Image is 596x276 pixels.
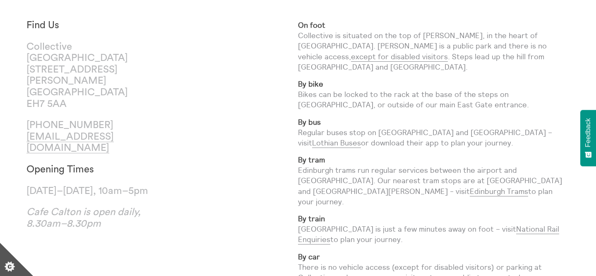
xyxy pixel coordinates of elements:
strong: By train [298,214,325,223]
strong: By bus [298,117,321,127]
em: Cafe Calton is open daily, 8.30am–8.30pm [26,207,141,229]
strong: Opening Times [26,165,94,174]
p: Edinburgh trams run regular services between the airport and [GEOGRAPHIC_DATA]. Our nearest tram ... [298,155,570,207]
a: National Rail Enquiries [298,224,559,245]
button: Feedback - Show survey [580,110,596,166]
strong: By tram [298,155,325,165]
strong: By bike [298,79,323,89]
p: Collective is situated on the top of [PERSON_NAME], in the heart of [GEOGRAPHIC_DATA]. [PERSON_NA... [298,20,570,72]
p: [DATE]–[DATE], 10am–5pm [26,186,162,197]
strong: On foot [298,20,325,30]
span: Feedback [584,118,592,147]
a: Lothian Buses [312,138,361,148]
a: Edinburgh Trams [470,186,528,196]
p: [GEOGRAPHIC_DATA] is just a few minutes away on foot – visit to plan your journey. [298,213,570,245]
p: Bikes can be locked to the rack at the base of the steps on [GEOGRAPHIC_DATA], or outside of our ... [298,79,570,110]
strong: By car [298,252,320,261]
strong: Find Us [26,20,59,30]
p: Regular buses stop on [GEOGRAPHIC_DATA] and [GEOGRAPHIC_DATA] – visit or download their app to pl... [298,117,570,148]
p: [PHONE_NUMBER] [26,120,162,154]
a: [EMAIL_ADDRESS][DOMAIN_NAME] [26,132,114,154]
a: except for disabled visitors [351,52,448,62]
p: Collective [GEOGRAPHIC_DATA] [STREET_ADDRESS][PERSON_NAME] [GEOGRAPHIC_DATA] EH7 5AA [26,41,162,110]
